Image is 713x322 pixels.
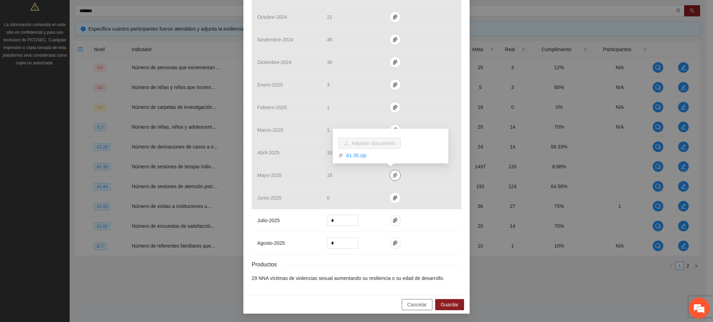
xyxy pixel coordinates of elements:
span: febrero - 2025 [257,105,287,110]
span: Guardar [441,301,459,308]
span: octubre - 2024 [257,14,287,20]
span: paper-clip [390,105,400,110]
span: Productos [252,260,282,269]
span: Estamos en línea. [40,93,96,163]
span: paper-clip [390,59,400,65]
span: julio - 2025 [257,218,280,223]
span: 0 [327,195,330,201]
button: paper-clip [390,192,401,203]
button: uploadAdjuntar documento [338,138,401,149]
span: junio - 2025 [257,195,281,201]
span: abril - 2025 [257,150,280,155]
span: uploadAdjuntar documento [338,140,401,146]
span: paper-clip [390,14,400,20]
span: paper-clip [390,172,400,178]
span: 1 [327,127,330,133]
span: paper-clip [390,195,400,201]
span: mayo - 2025 [257,172,282,178]
li: 29 NNA víctimas de violencias sexual aumentando su resiliencia o su edad de desarrollo. [252,274,461,282]
button: paper-clip [390,11,401,23]
span: 16 [327,172,332,178]
span: 21 [327,14,332,20]
span: paper-clip [390,218,400,223]
button: paper-clip [390,79,401,90]
div: Chatee con nosotros ahora [36,35,117,45]
span: noviembre - 2024 [257,37,293,42]
span: 1 [327,105,330,110]
span: 30 [327,59,332,65]
span: marzo - 2025 [257,127,283,133]
span: enero - 2025 [257,82,283,88]
span: 16 [327,150,332,155]
textarea: Escriba su mensaje y pulse “Intro” [3,190,133,214]
span: paper-clip [390,37,400,42]
button: paper-clip [390,238,401,249]
span: paper-clip [390,240,400,246]
div: Minimizar ventana de chat en vivo [114,3,131,20]
span: paper-clip [338,153,343,158]
button: paper-clip [390,170,401,181]
button: Cancelar [402,299,432,310]
button: Guardar [435,299,464,310]
button: paper-clip [390,34,401,45]
span: Cancelar [407,301,427,308]
span: 45 [327,37,332,42]
span: agosto - 2025 [257,240,285,246]
button: paper-clip [390,102,401,113]
span: 3 [327,82,330,88]
button: paper-clip [390,57,401,68]
span: diciembre - 2024 [257,59,292,65]
span: paper-clip [390,127,400,133]
button: paper-clip [390,215,401,226]
button: paper-clip [390,124,401,136]
span: paper-clip [390,82,400,88]
a: A1.35.zip [343,152,443,159]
